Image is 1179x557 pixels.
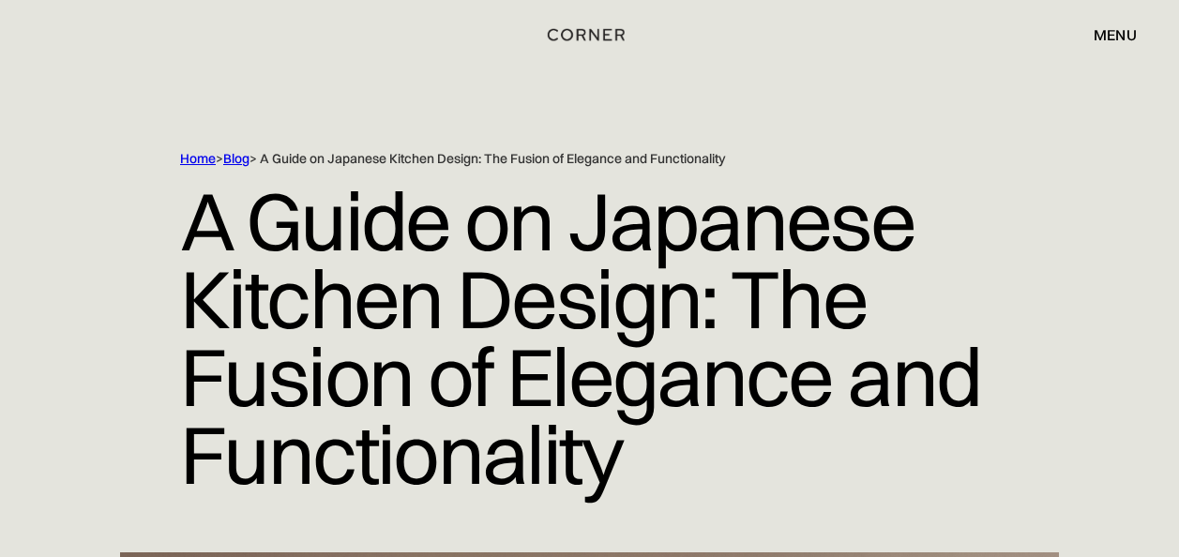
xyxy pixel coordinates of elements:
[180,168,999,508] h1: A Guide on Japanese Kitchen Design: The Fusion of Elegance and Functionality
[1094,27,1137,42] div: menu
[180,150,999,168] div: > > A Guide on Japanese Kitchen Design: The Fusion of Elegance and Functionality
[223,150,249,167] a: Blog
[1075,19,1137,51] div: menu
[548,23,631,47] a: home
[180,150,216,167] a: Home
